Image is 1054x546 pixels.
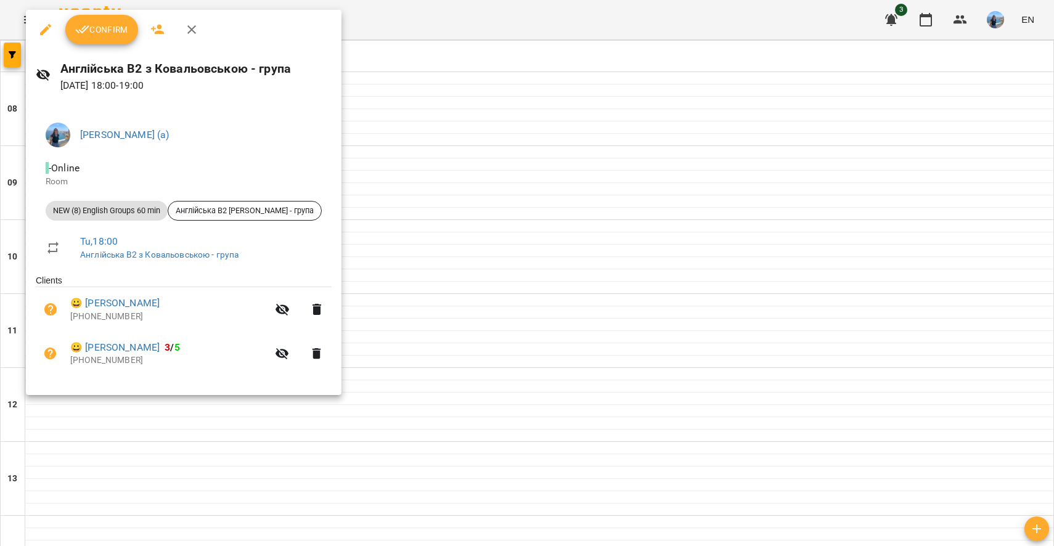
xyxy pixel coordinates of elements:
[168,205,321,216] span: Англійська В2 [PERSON_NAME] - група
[36,339,65,369] button: Unpaid. Bill the attendance?
[70,354,268,367] p: [PHONE_NUMBER]
[165,341,170,353] span: 3
[80,250,239,259] a: Англійська В2 з Ковальовською - група
[174,341,180,353] span: 5
[60,59,332,78] h6: Англійська В2 з Ковальовською - група
[70,296,160,311] a: 😀 [PERSON_NAME]
[60,78,332,93] p: [DATE] 18:00 - 19:00
[70,311,268,323] p: [PHONE_NUMBER]
[46,176,322,188] p: Room
[168,201,322,221] div: Англійська В2 [PERSON_NAME] - група
[70,340,160,355] a: 😀 [PERSON_NAME]
[46,162,82,174] span: - Online
[75,22,128,37] span: Confirm
[36,274,332,380] ul: Clients
[36,295,65,324] button: Unpaid. Bill the attendance?
[80,235,118,247] a: Tu , 18:00
[46,205,168,216] span: NEW (8) English Groups 60 min
[80,129,170,141] a: [PERSON_NAME] (а)
[165,341,179,353] b: /
[46,123,70,147] img: 8b0d75930c4dba3d36228cba45c651ae.jpg
[65,15,138,44] button: Confirm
